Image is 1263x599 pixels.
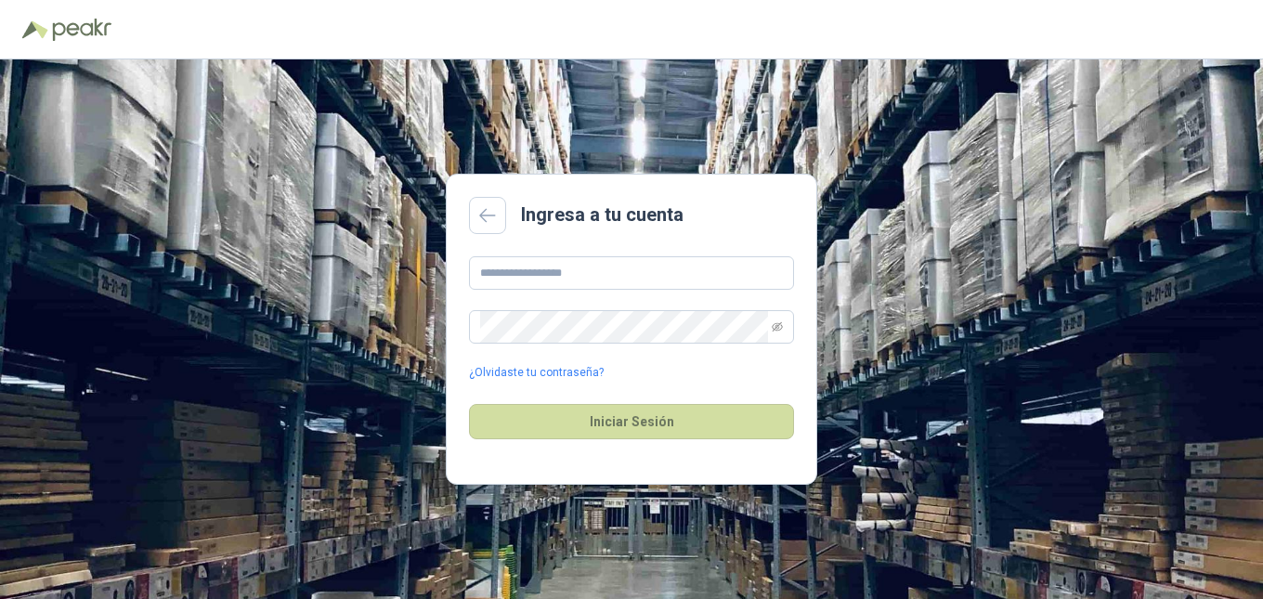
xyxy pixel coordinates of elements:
span: eye-invisible [772,321,783,332]
h2: Ingresa a tu cuenta [521,201,684,229]
img: Logo [22,20,48,39]
button: Iniciar Sesión [469,404,794,439]
img: Peakr [52,19,111,41]
a: ¿Olvidaste tu contraseña? [469,364,604,382]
